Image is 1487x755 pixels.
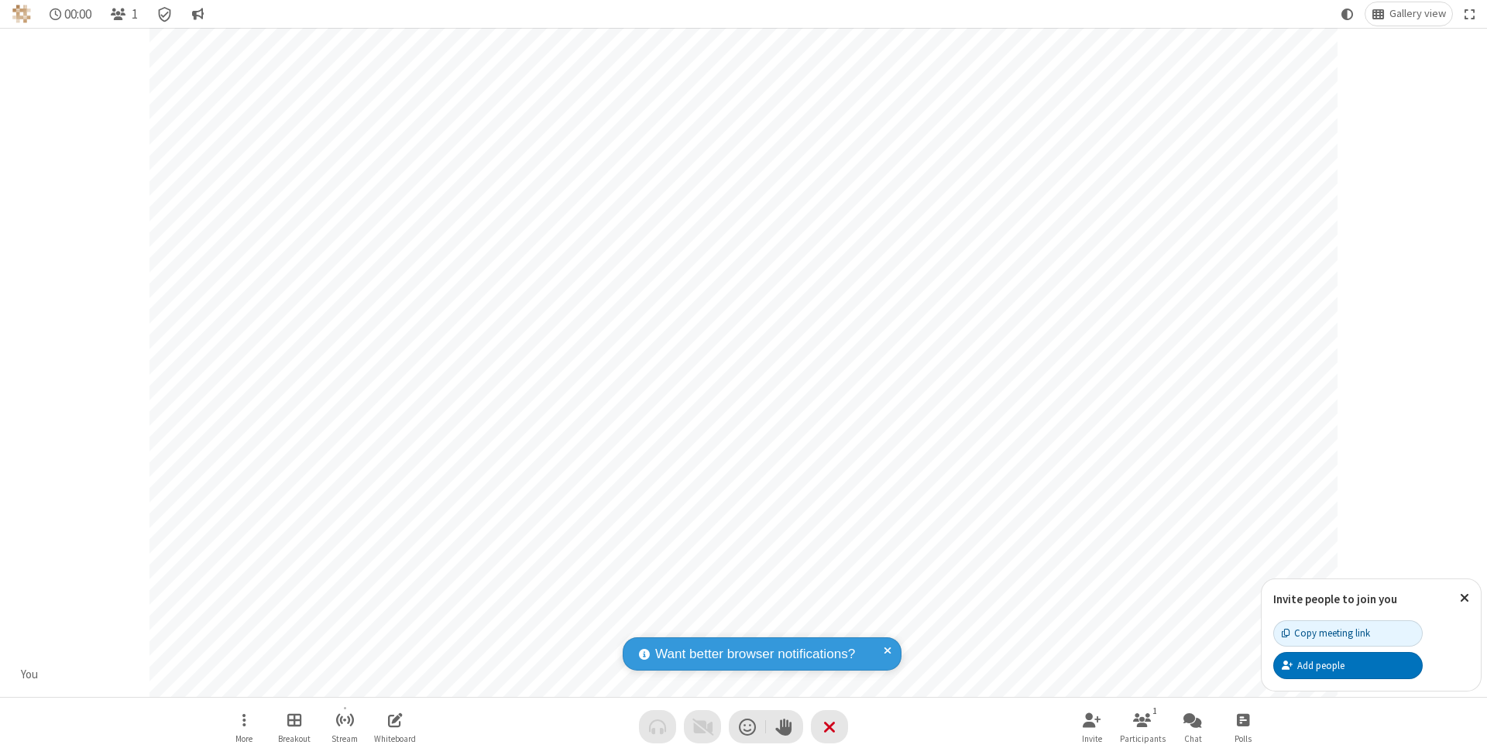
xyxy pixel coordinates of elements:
span: Want better browser notifications? [655,644,855,664]
span: More [235,734,252,743]
button: Video [684,710,721,743]
button: Conversation [185,2,210,26]
span: Gallery view [1389,8,1446,20]
button: End or leave meeting [811,710,848,743]
button: Manage Breakout Rooms [271,705,318,749]
button: Fullscreen [1458,2,1482,26]
span: Participants [1120,734,1166,743]
button: Invite participants (⌘+Shift+I) [1069,705,1115,749]
div: Timer [43,2,98,26]
span: Chat [1184,734,1202,743]
img: QA Selenium DO NOT DELETE OR CHANGE [12,5,31,23]
button: Open participant list [104,2,144,26]
button: Copy meeting link [1273,620,1423,647]
div: Copy meeting link [1282,626,1370,640]
button: Using system theme [1335,2,1360,26]
button: Raise hand [766,710,803,743]
span: Whiteboard [374,734,416,743]
button: Close popover [1448,579,1481,617]
button: Open participant list [1119,705,1166,749]
span: Polls [1235,734,1252,743]
div: Meeting details Encryption enabled [150,2,180,26]
div: You [15,666,44,684]
span: Invite [1082,734,1102,743]
div: 1 [1149,704,1162,718]
span: Stream [331,734,358,743]
button: Start streaming [321,705,368,749]
button: Change layout [1365,2,1452,26]
button: Audio problem - check your Internet connection or call by phone [639,710,676,743]
label: Invite people to join you [1273,592,1397,606]
button: Open poll [1220,705,1266,749]
span: 1 [132,7,138,22]
button: Open chat [1169,705,1216,749]
button: Open menu [221,705,267,749]
button: Send a reaction [729,710,766,743]
span: 00:00 [64,7,91,22]
button: Open shared whiteboard [372,705,418,749]
button: Add people [1273,652,1423,678]
span: Breakout [278,734,311,743]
